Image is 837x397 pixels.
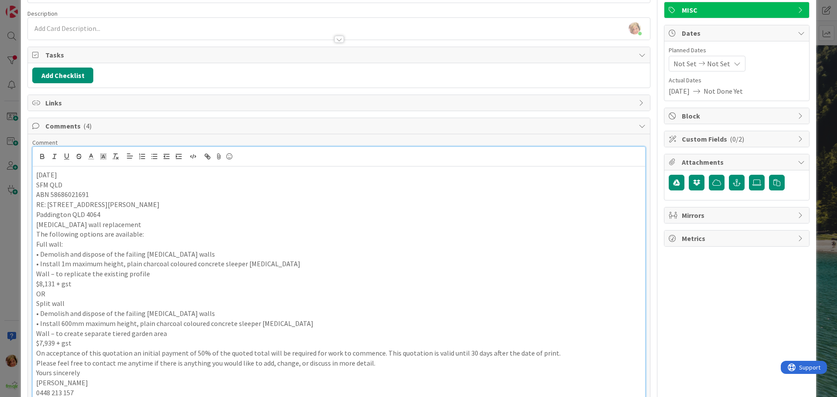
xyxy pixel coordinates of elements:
p: SFM QLD [36,180,642,190]
span: Planned Dates [669,46,805,55]
span: Metrics [682,233,793,244]
span: Description [27,10,58,17]
span: ( 4 ) [83,122,92,130]
img: KiSwxcFcLogleto2b8SsqFMDUcOqpmCz.jpg [629,22,641,34]
p: [DATE] [36,170,642,180]
span: Block [682,111,793,121]
p: On acceptance of this quotation an initial payment of 50% of the quoted total will be required fo... [36,348,642,358]
p: Split wall [36,299,642,309]
span: Mirrors [682,210,793,221]
p: Yours sincerely [36,368,642,378]
p: Full wall: [36,239,642,249]
p: RE: [STREET_ADDRESS][PERSON_NAME] [36,200,642,210]
p: • Install 1m maximum height, plain charcoal coloured concrete sleeper [MEDICAL_DATA] [36,259,642,269]
span: MISC [682,5,793,15]
span: Not Set [674,58,697,69]
span: Comments [45,121,634,131]
span: Custom Fields [682,134,793,144]
button: Add Checklist [32,68,93,83]
span: Not Done Yet [704,86,743,96]
p: ABN 58686021691 [36,190,642,200]
span: Tasks [45,50,634,60]
span: Attachments [682,157,793,167]
span: Comment [32,139,58,146]
p: • Demolish and dispose of the failing [MEDICAL_DATA] walls [36,309,642,319]
p: Paddington QLD 4064 [36,210,642,220]
span: [DATE] [669,86,690,96]
p: $7,939 + gst [36,338,642,348]
p: Wall – to replicate the existing profile [36,269,642,279]
span: Not Set [707,58,730,69]
p: Please feel free to contact me anytime if there is anything you would like to add, change, or dis... [36,358,642,368]
span: Links [45,98,634,108]
p: • Install 600mm maximum height, plain charcoal coloured concrete sleeper [MEDICAL_DATA] [36,319,642,329]
p: $8,131 + gst [36,279,642,289]
p: [PERSON_NAME] [36,378,642,388]
p: [MEDICAL_DATA] wall replacement [36,220,642,230]
p: OR [36,289,642,299]
span: Support [18,1,40,12]
p: The following options are available: [36,229,642,239]
p: • Demolish and dispose of the failing [MEDICAL_DATA] walls [36,249,642,259]
span: Actual Dates [669,76,805,85]
p: Wall – to create separate tiered garden area [36,329,642,339]
span: ( 0/2 ) [730,135,744,143]
span: Dates [682,28,793,38]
